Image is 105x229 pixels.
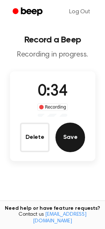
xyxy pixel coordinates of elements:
[20,123,50,152] button: Delete Audio Record
[38,84,67,99] span: 0:34
[6,50,99,59] p: Recording in progress.
[33,212,87,224] a: [EMAIL_ADDRESS][DOMAIN_NAME]
[4,212,101,225] span: Contact us
[7,5,49,19] a: Beep
[37,103,68,111] div: Recording
[55,123,85,152] button: Save Audio Record
[6,35,99,44] h1: Record a Beep
[62,3,98,21] a: Log Out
